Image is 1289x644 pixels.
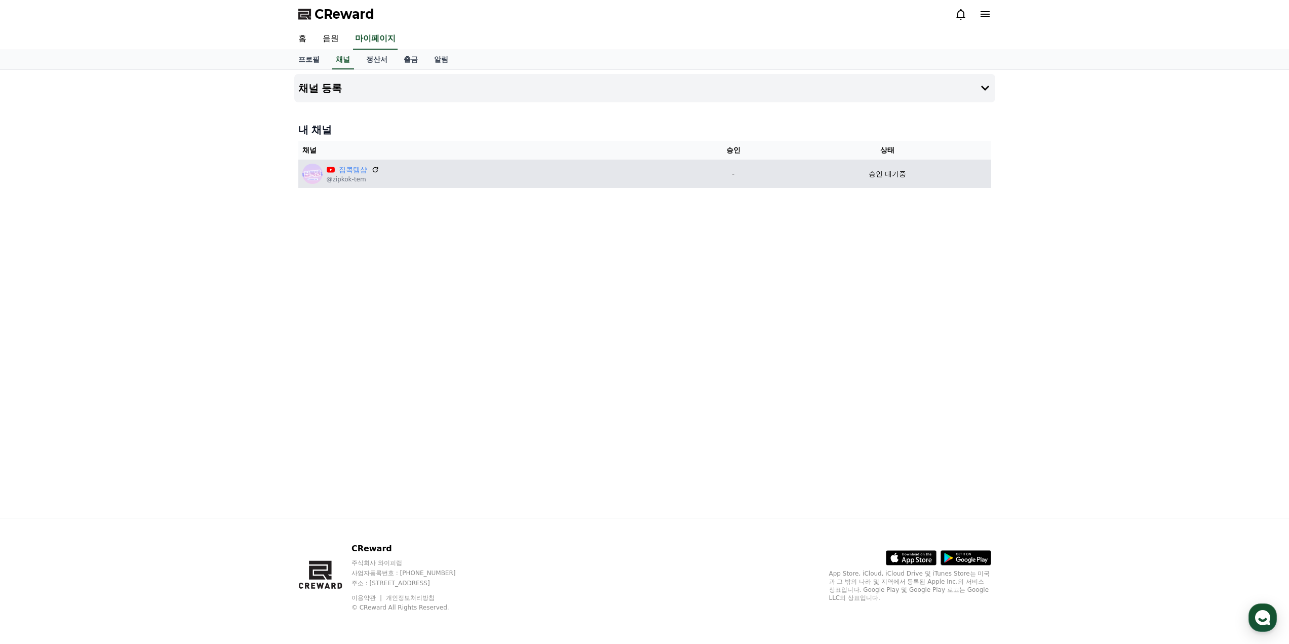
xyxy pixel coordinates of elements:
[327,175,379,183] p: @zipkok-tem
[358,50,396,69] a: 정산서
[290,50,328,69] a: 프로필
[131,321,194,347] a: 설정
[32,336,38,345] span: 홈
[351,579,475,587] p: 주소 : [STREET_ADDRESS]
[290,28,315,50] a: 홈
[294,74,995,102] button: 채널 등록
[339,165,367,175] a: 집콕템샵
[298,123,991,137] h4: 내 채널
[351,603,475,612] p: © CReward All Rights Reserved.
[3,321,67,347] a: 홈
[351,559,475,567] p: 주식회사 와이피랩
[869,169,906,179] p: 승인 대기중
[687,169,779,179] p: -
[386,594,435,601] a: 개인정보처리방침
[784,141,991,160] th: 상태
[93,337,105,345] span: 대화
[315,6,374,22] span: CReward
[396,50,426,69] a: 출금
[302,164,323,184] img: 집콕템샵
[157,336,169,345] span: 설정
[315,28,347,50] a: 음원
[298,141,683,160] th: 채널
[298,83,342,94] h4: 채널 등록
[426,50,456,69] a: 알림
[332,50,354,69] a: 채널
[298,6,374,22] a: CReward
[67,321,131,347] a: 대화
[351,594,383,601] a: 이용약관
[353,28,398,50] a: 마이페이지
[829,570,991,602] p: App Store, iCloud, iCloud Drive 및 iTunes Store는 미국과 그 밖의 나라 및 지역에서 등록된 Apple Inc.의 서비스 상표입니다. Goo...
[351,569,475,577] p: 사업자등록번호 : [PHONE_NUMBER]
[683,141,784,160] th: 승인
[351,543,475,555] p: CReward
